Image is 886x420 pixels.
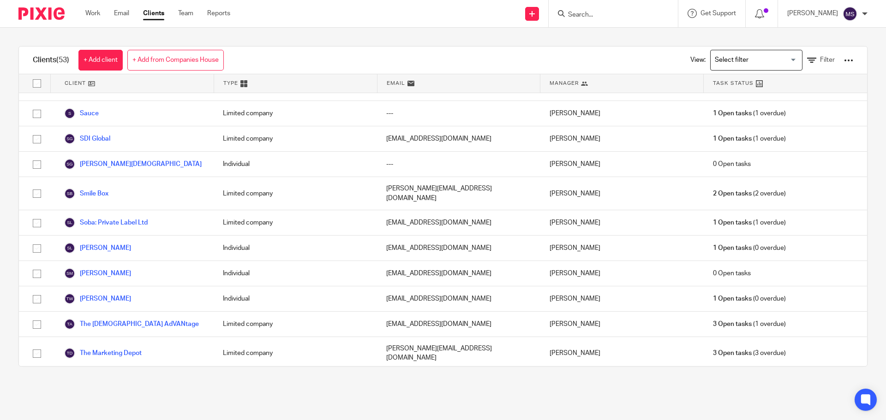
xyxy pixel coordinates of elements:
[64,159,75,170] img: svg%3E
[64,159,202,170] a: [PERSON_NAME][DEMOGRAPHIC_DATA]
[64,268,75,279] img: svg%3E
[64,133,75,144] img: svg%3E
[713,243,752,253] span: 1 Open tasks
[713,134,752,143] span: 1 Open tasks
[540,177,704,210] div: [PERSON_NAME]
[56,56,69,64] span: (53)
[214,177,377,210] div: Limited company
[713,294,752,303] span: 1 Open tasks
[78,50,123,71] a: + Add client
[700,10,736,17] span: Get Support
[214,126,377,151] div: Limited company
[377,312,540,337] div: [EMAIL_ADDRESS][DOMAIN_NAME]
[713,79,754,87] span: Task Status
[540,312,704,337] div: [PERSON_NAME]
[214,236,377,260] div: Individual
[377,261,540,286] div: [EMAIL_ADDRESS][DOMAIN_NAME]
[843,6,857,21] img: svg%3E
[377,210,540,235] div: [EMAIL_ADDRESS][DOMAIN_NAME]
[377,337,540,370] div: [PERSON_NAME][EMAIL_ADDRESS][DOMAIN_NAME]
[64,348,75,359] img: svg%3E
[820,57,835,63] span: Filter
[713,134,786,143] span: (1 overdue)
[710,50,802,71] div: Search for option
[787,9,838,18] p: [PERSON_NAME]
[85,9,100,18] a: Work
[713,269,751,278] span: 0 Open tasks
[64,319,75,330] img: svg%3E
[713,319,752,329] span: 3 Open tasks
[33,55,69,65] h1: Clients
[713,109,786,118] span: (1 overdue)
[676,47,853,74] div: View:
[540,101,704,126] div: [PERSON_NAME]
[64,217,75,228] img: svg%3E
[377,177,540,210] div: [PERSON_NAME][EMAIL_ADDRESS][DOMAIN_NAME]
[64,293,131,304] a: [PERSON_NAME]
[64,217,148,228] a: Soba: Private Label Ltd
[713,189,786,198] span: (2 overdue)
[214,312,377,337] div: Limited company
[377,101,540,126] div: ---
[713,349,786,358] span: (3 overdue)
[64,188,108,199] a: Smile Box
[540,261,704,286] div: [PERSON_NAME]
[540,152,704,177] div: [PERSON_NAME]
[540,210,704,235] div: [PERSON_NAME]
[64,348,142,359] a: The Marketing Depot
[550,79,579,87] span: Manager
[64,108,99,119] a: Sauce
[540,236,704,260] div: [PERSON_NAME]
[207,9,230,18] a: Reports
[18,7,65,20] img: Pixie
[540,286,704,311] div: [PERSON_NAME]
[387,79,405,87] span: Email
[540,126,704,151] div: [PERSON_NAME]
[64,243,75,254] img: svg%3E
[64,243,131,254] a: [PERSON_NAME]
[540,337,704,370] div: [PERSON_NAME]
[713,218,786,227] span: (1 overdue)
[64,188,75,199] img: svg%3E
[713,218,752,227] span: 1 Open tasks
[214,101,377,126] div: Limited company
[28,75,46,92] input: Select all
[64,319,199,330] a: The [DEMOGRAPHIC_DATA] AdVANtage
[712,52,797,68] input: Search for option
[64,133,110,144] a: SDI Global
[214,337,377,370] div: Limited company
[713,243,786,253] span: (0 overdue)
[214,286,377,311] div: Individual
[223,79,238,87] span: Type
[377,126,540,151] div: [EMAIL_ADDRESS][DOMAIN_NAME]
[214,210,377,235] div: Limited company
[143,9,164,18] a: Clients
[713,294,786,303] span: (0 overdue)
[567,11,650,19] input: Search
[713,109,752,118] span: 1 Open tasks
[114,9,129,18] a: Email
[377,152,540,177] div: ---
[64,268,131,279] a: [PERSON_NAME]
[713,189,752,198] span: 2 Open tasks
[214,261,377,286] div: Individual
[64,293,75,304] img: svg%3E
[377,286,540,311] div: [EMAIL_ADDRESS][DOMAIN_NAME]
[127,50,224,71] a: + Add from Companies House
[65,79,86,87] span: Client
[377,236,540,260] div: [EMAIL_ADDRESS][DOMAIN_NAME]
[713,349,752,358] span: 3 Open tasks
[713,160,751,169] span: 0 Open tasks
[178,9,193,18] a: Team
[64,108,75,119] img: svg%3E
[214,152,377,177] div: Individual
[713,319,786,329] span: (1 overdue)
